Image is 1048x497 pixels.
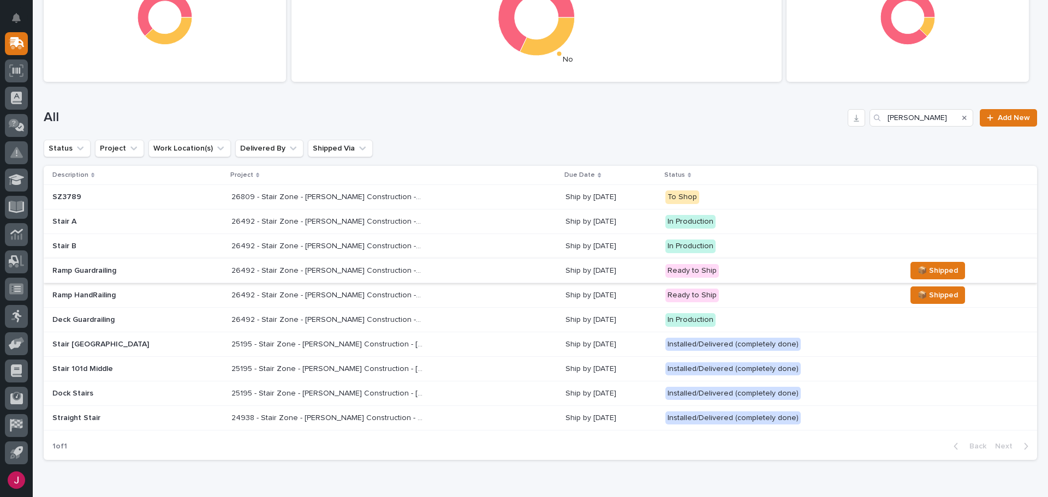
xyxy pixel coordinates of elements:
[231,289,425,300] p: 26492 - Stair Zone - Clouse Construction - Soar Platform Stairs & Railings
[665,264,719,278] div: Ready to Ship
[565,364,656,374] p: Ship by [DATE]
[665,338,801,351] div: Installed/Delivered (completely done)
[565,389,656,398] p: Ship by [DATE]
[231,387,425,398] p: 25195 - Stair Zone - [PERSON_NAME] Construction - [US_STATE] Logistics
[44,140,91,157] button: Status
[95,140,144,157] button: Project
[148,140,231,157] button: Work Location(s)
[565,266,656,276] p: Ship by [DATE]
[665,190,699,204] div: To Shop
[235,140,303,157] button: Delivered By
[565,414,656,423] p: Ship by [DATE]
[44,283,1037,308] tr: Ramp HandRailing26492 - Stair Zone - [PERSON_NAME] Construction - Soar Platform Stairs & Railings...
[52,242,223,251] p: Stair B
[44,308,1037,332] tr: Deck Guardrailing26492 - Stair Zone - [PERSON_NAME] Construction - Soar Platform Stairs & Railing...
[980,109,1037,127] a: Add New
[665,289,719,302] div: Ready to Ship
[44,332,1037,357] tr: Stair [GEOGRAPHIC_DATA]25195 - Stair Zone - [PERSON_NAME] Construction - [US_STATE] Logistics2519...
[995,441,1019,451] span: Next
[5,469,28,492] button: users-avatar
[870,109,973,127] input: Search
[44,406,1037,430] tr: Straight Stair24938 - Stair Zone - [PERSON_NAME] Construction - Straight Stair24938 - Stair Zone ...
[231,338,425,349] p: 25195 - Stair Zone - [PERSON_NAME] Construction - [US_STATE] Logistics
[918,264,958,277] span: 📦 Shipped
[991,441,1037,451] button: Next
[565,315,656,325] p: Ship by [DATE]
[44,234,1037,259] tr: Stair B26492 - Stair Zone - [PERSON_NAME] Construction - Soar Platform Stairs & Railings26492 - S...
[665,362,801,376] div: Installed/Delivered (completely done)
[52,193,223,202] p: SZ3789
[231,239,425,251] p: 26492 - Stair Zone - Clouse Construction - Soar Platform Stairs & Railings
[565,217,656,226] p: Ship by [DATE]
[565,340,656,349] p: Ship by [DATE]
[231,313,425,325] p: 26492 - Stair Zone - Clouse Construction - Soar Platform Stairs & Railings
[52,217,223,226] p: Stair A
[910,286,965,304] button: 📦 Shipped
[308,140,373,157] button: Shipped Via
[52,364,223,374] p: Stair 101d Middle
[44,110,843,125] h1: All
[664,169,685,181] p: Status
[563,56,573,64] text: No
[52,414,223,423] p: Straight Stair
[44,381,1037,406] tr: Dock Stairs25195 - Stair Zone - [PERSON_NAME] Construction - [US_STATE] Logistics25195 - Stair Zo...
[565,242,656,251] p: Ship by [DATE]
[44,209,1037,234] tr: Stair A26492 - Stair Zone - [PERSON_NAME] Construction - Soar Platform Stairs & Railings26492 - S...
[44,185,1037,209] tr: SZ378926809 - Stair Zone - [PERSON_NAME] Construction - 🤖 E-Commerce Stair Order26809 - Stair Zon...
[665,313,716,327] div: In Production
[565,193,656,202] p: Ship by [DATE]
[14,13,28,31] div: Notifications
[231,411,425,423] p: 24938 - Stair Zone - [PERSON_NAME] Construction - Straight Stair
[52,291,223,300] p: Ramp HandRailing
[665,411,801,425] div: Installed/Delivered (completely done)
[52,315,223,325] p: Deck Guardrailing
[665,387,801,400] div: Installed/Delivered (completely done)
[44,433,76,460] p: 1 of 1
[230,169,253,181] p: Project
[231,190,425,202] p: 26809 - Stair Zone - Clouse Construction - 🤖 E-Commerce Stair Order
[5,7,28,29] button: Notifications
[963,441,986,451] span: Back
[44,259,1037,283] tr: Ramp Guardrailing26492 - Stair Zone - [PERSON_NAME] Construction - Soar Platform Stairs & Railing...
[231,362,425,374] p: 25195 - Stair Zone - [PERSON_NAME] Construction - [US_STATE] Logistics
[231,215,425,226] p: 26492 - Stair Zone - Clouse Construction - Soar Platform Stairs & Railings
[44,357,1037,381] tr: Stair 101d Middle25195 - Stair Zone - [PERSON_NAME] Construction - [US_STATE] Logistics25195 - St...
[52,389,223,398] p: Dock Stairs
[998,114,1030,122] span: Add New
[665,215,716,229] div: In Production
[52,266,223,276] p: Ramp Guardrailing
[918,289,958,302] span: 📦 Shipped
[665,239,716,253] div: In Production
[564,169,595,181] p: Due Date
[945,441,991,451] button: Back
[910,262,965,279] button: 📦 Shipped
[231,264,425,276] p: 26492 - Stair Zone - Clouse Construction - Soar Platform Stairs & Railings
[52,340,223,349] p: Stair [GEOGRAPHIC_DATA]
[52,169,88,181] p: Description
[565,291,656,300] p: Ship by [DATE]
